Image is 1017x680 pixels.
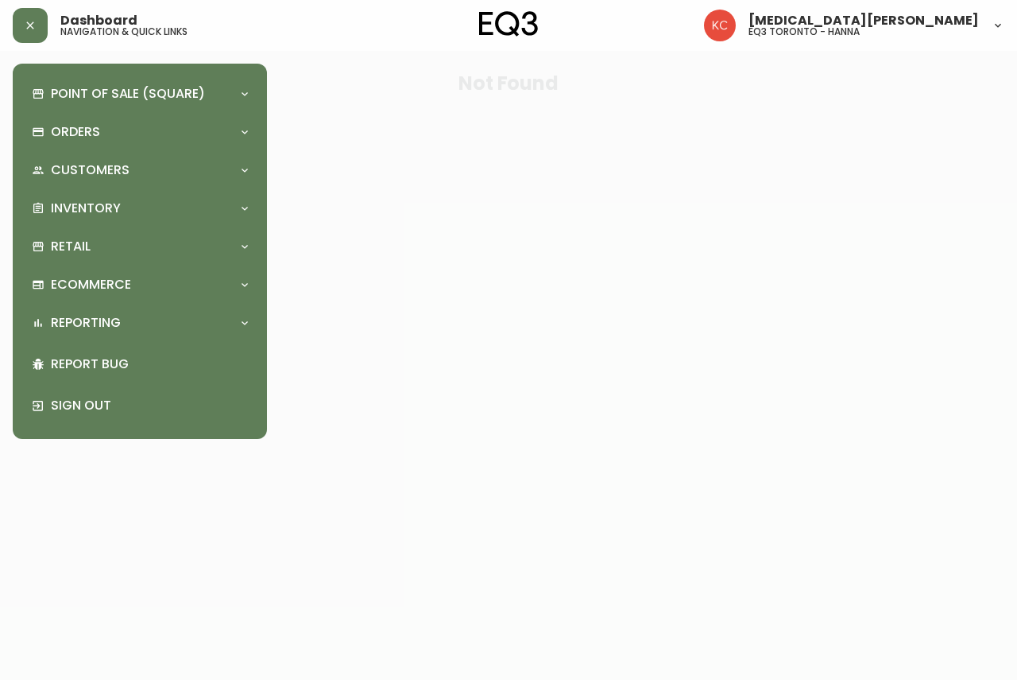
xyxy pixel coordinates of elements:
[479,11,538,37] img: logo
[51,200,121,217] p: Inventory
[25,115,254,150] div: Orders
[25,229,254,264] div: Retail
[51,356,248,373] p: Report Bug
[51,314,121,332] p: Reporting
[748,27,860,37] h5: eq3 toronto - hanna
[25,305,254,340] div: Reporting
[51,238,91,255] p: Retail
[25,385,254,426] div: Sign Out
[25,76,254,111] div: Point of Sale (Square)
[51,85,205,103] p: Point of Sale (Square)
[25,344,254,385] div: Report Bug
[51,161,130,179] p: Customers
[25,153,254,188] div: Customers
[25,191,254,226] div: Inventory
[60,14,137,27] span: Dashboard
[748,14,979,27] span: [MEDICAL_DATA][PERSON_NAME]
[51,276,131,293] p: Ecommerce
[51,397,248,414] p: Sign Out
[704,10,736,41] img: 6487344ffbf0e7f3b216948508909409
[60,27,188,37] h5: navigation & quick links
[25,267,254,302] div: Ecommerce
[51,123,100,141] p: Orders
